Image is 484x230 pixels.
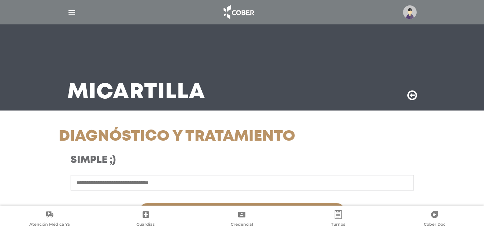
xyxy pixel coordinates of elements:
[67,83,205,102] h3: Mi Cartilla
[231,222,253,228] span: Credencial
[136,222,155,228] span: Guardias
[331,222,345,228] span: Turnos
[1,210,98,229] a: Atención Médica Ya
[290,210,387,229] a: Turnos
[403,5,417,19] img: profile-placeholder.svg
[71,154,288,166] h3: Simple ;)
[59,128,300,146] h1: Diagnóstico y Tratamiento
[67,8,76,17] img: Cober_menu-lines-white.svg
[386,210,483,229] a: Cober Doc
[220,4,257,21] img: logo_cober_home-white.png
[98,210,194,229] a: Guardias
[194,210,290,229] a: Credencial
[424,222,445,228] span: Cober Doc
[29,222,70,228] span: Atención Médica Ya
